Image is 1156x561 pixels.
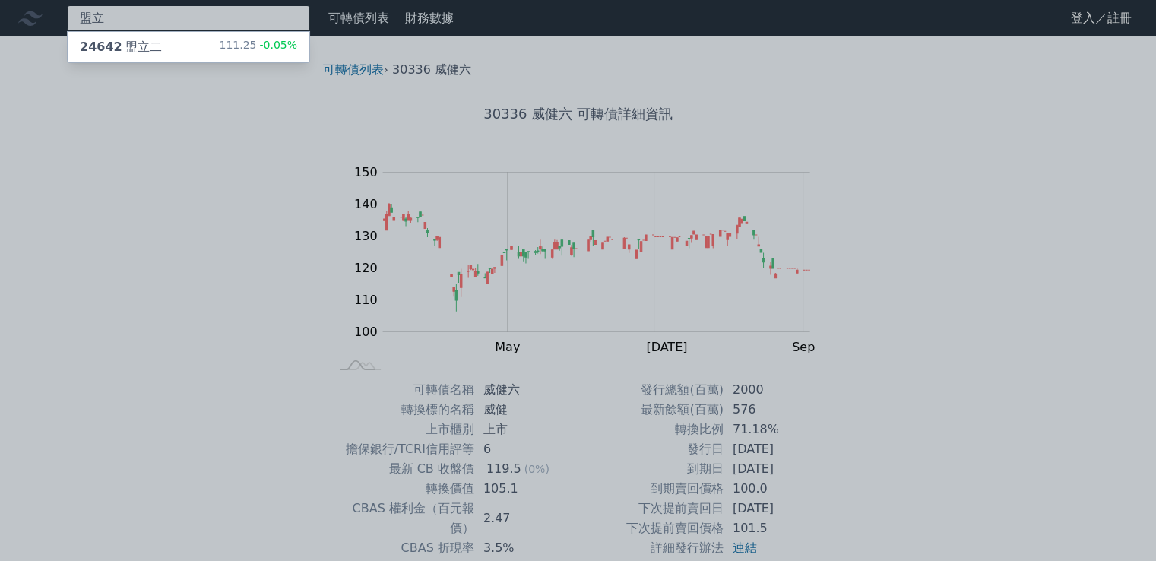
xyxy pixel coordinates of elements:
[256,39,297,51] span: -0.05%
[80,38,162,56] div: 盟立二
[1080,488,1156,561] iframe: Chat Widget
[219,38,297,56] div: 111.25
[1080,488,1156,561] div: 聊天小工具
[80,40,122,54] span: 24642
[68,32,309,62] a: 24642盟立二 111.25-0.05%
